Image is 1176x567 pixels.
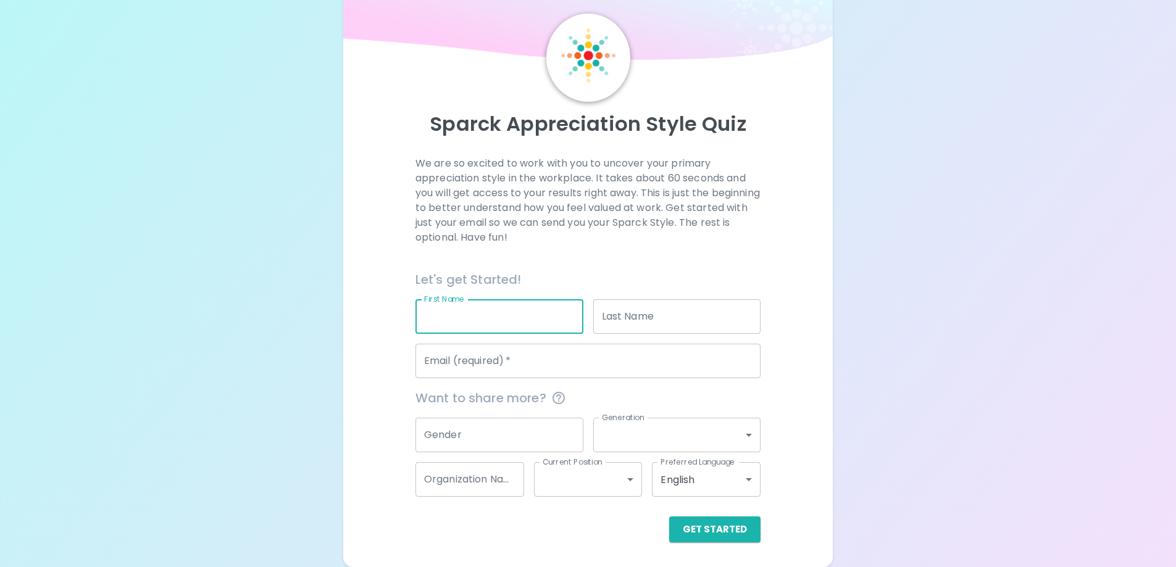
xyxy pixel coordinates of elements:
[415,156,761,245] p: We are so excited to work with you to uncover your primary appreciation style in the workplace. I...
[358,112,819,136] p: Sparck Appreciation Style Quiz
[602,412,644,423] label: Generation
[661,457,735,467] label: Preferred Language
[415,270,761,289] h6: Let's get Started!
[543,457,603,467] label: Current Position
[551,391,566,405] svg: This information is completely confidential and only used for aggregated appreciation studies at ...
[415,388,761,408] span: Want to share more?
[424,294,464,304] label: First Name
[561,28,615,83] img: Sparck Logo
[669,516,761,542] button: Get Started
[652,462,761,497] div: English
